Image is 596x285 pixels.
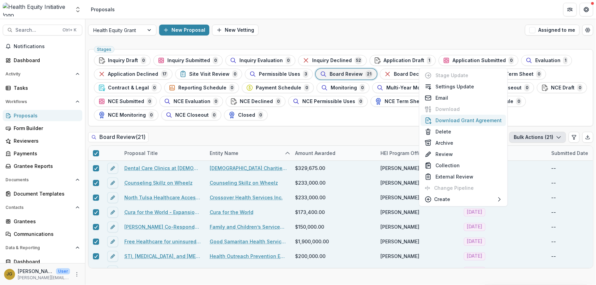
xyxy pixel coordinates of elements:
[14,84,77,91] div: Tasks
[5,99,73,104] span: Workflows
[569,132,580,143] button: Edit table settings
[108,71,158,77] span: Application Declined
[229,84,235,91] span: 0
[563,57,568,64] span: 1
[147,98,152,105] span: 0
[371,96,437,107] button: NCE Term Sheet0
[141,57,146,64] span: 0
[232,70,238,78] span: 0
[536,70,542,78] span: 0
[7,272,13,276] div: Jenna Grant
[291,146,376,160] div: Amount Awarded
[14,218,77,225] div: Grantees
[3,148,82,159] a: Payments
[380,179,419,186] span: [PERSON_NAME]
[124,194,202,201] a: North Tulsa Healthcare Access Expansion Initiative
[537,82,587,93] button: NCE Draft0
[380,267,419,274] span: [PERSON_NAME]
[288,96,368,107] button: NCE Permissible Uses0
[124,223,202,230] a: [PERSON_NAME] Co-Responder Services and Emergency Diversion (C-SED)
[73,270,81,279] button: More
[73,3,83,16] button: Open entity switcher
[14,258,77,265] div: Dashboard
[212,25,259,35] button: New Vetting
[295,238,329,245] span: $1,900,000.00
[108,85,149,91] span: Contract & Legal
[295,165,325,172] span: $329,675.00
[14,230,77,238] div: Communications
[355,57,362,64] span: 52
[316,69,377,80] button: Board Review21
[3,82,82,94] a: Tasks
[14,125,77,132] div: Form Builder
[120,149,162,157] div: Proposal Title
[174,99,210,104] span: NCE Evaluation
[259,71,300,77] span: Permissible Uses
[521,55,572,66] button: Evaluation1
[370,55,436,66] button: Application Draft1
[15,27,58,33] span: Search...
[380,253,419,260] span: [PERSON_NAME]
[120,146,206,160] div: Proposal Title
[107,266,118,276] button: edit
[94,110,158,120] button: NCE Monitoring0
[245,69,313,80] button: Permissible Uses3
[242,82,314,93] button: Payment Schedule0
[285,151,290,156] svg: sorted ascending
[365,70,373,78] span: 21
[295,267,325,274] span: $750,000.00
[14,137,77,144] div: Reviewers
[5,72,73,76] span: Activity
[580,3,593,16] button: Get Help
[210,253,287,260] a: Health Outreach Prevention Education Inc.
[88,4,117,14] nav: breadcrumb
[107,177,118,188] button: edit
[256,85,301,91] span: Payment Schedule
[107,222,118,232] button: edit
[358,98,363,105] span: 0
[124,209,202,216] a: Cura for the World - Expansion 2026
[394,71,431,77] span: Board Declined
[14,112,77,119] div: Proposals
[302,99,355,104] span: NCE Permissible Uses
[295,223,324,230] span: $150,000.00
[108,112,146,118] span: NCE Monitoring
[210,165,287,172] a: [DEMOGRAPHIC_DATA] Charities of the Diocese of [GEOGRAPHIC_DATA]
[360,84,365,91] span: 0
[295,209,325,216] span: $173,400.00
[210,238,287,245] a: Good Samaritan Health Services Inc
[380,69,444,80] button: Board Declined0
[453,58,506,63] span: Application Submitted
[178,85,226,91] span: Reporting Schedule
[238,112,255,118] span: Closed
[439,55,518,66] button: Application Submitted0
[295,194,325,201] span: $233,000.00
[56,268,70,274] p: User
[5,177,73,182] span: Documents
[380,223,419,230] span: [PERSON_NAME]
[535,58,560,63] span: Evaluation
[97,47,111,52] span: Stages
[304,84,309,91] span: 0
[286,57,291,64] span: 0
[213,98,219,105] span: 0
[175,112,209,118] span: NCE Closeout
[258,111,263,119] span: 0
[14,190,77,197] div: Document Templates
[3,160,82,172] a: Grantee Reports
[161,110,221,120] button: NCE Closeout0
[3,69,82,80] button: Open Activity
[91,6,115,13] div: Proposals
[175,69,242,80] button: Site Visit Review0
[509,132,566,143] button: Bulk Actions (21)
[159,25,209,35] button: New Proposal
[291,149,339,157] div: Amount Awarded
[551,267,556,274] div: --
[427,57,431,64] span: 1
[14,44,80,49] span: Notifications
[372,82,452,93] button: Multi-Year Monitoring0
[3,25,82,35] button: Search...
[551,209,556,216] div: --
[3,216,82,227] a: Grantees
